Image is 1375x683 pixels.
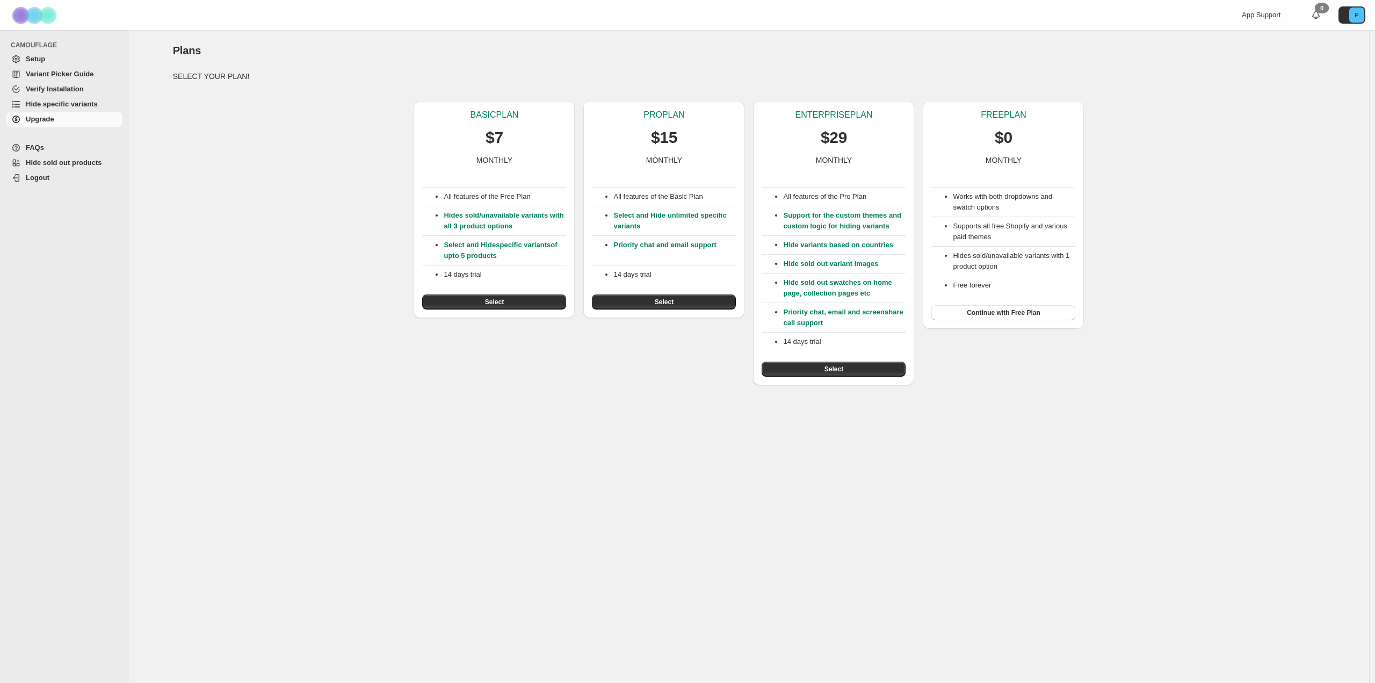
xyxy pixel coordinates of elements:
a: 0 [1311,10,1321,20]
span: Avatar with initials P [1349,8,1364,23]
p: $0 [995,127,1012,148]
p: $29 [821,127,847,148]
a: Setup [6,52,122,67]
button: Select [762,362,906,377]
a: specific variants [496,241,551,249]
p: Hides sold/unavailable variants with all 3 product options [444,210,566,232]
p: All features of the Basic Plan [613,191,736,202]
span: Plans [173,45,201,56]
span: Select [655,298,674,306]
a: FAQs [6,140,122,155]
a: Hide sold out products [6,155,122,170]
span: Hide specific variants [26,100,98,108]
p: SELECT YOUR PLAN! [173,71,1326,82]
span: Hide sold out products [26,159,102,167]
p: 14 days trial [444,269,566,280]
span: CAMOUFLAGE [11,41,124,49]
p: 14 days trial [613,269,736,280]
p: MONTHLY [646,155,682,166]
p: FREE PLAN [981,110,1026,120]
span: Select [824,365,843,373]
p: 14 days trial [783,336,906,347]
a: Logout [6,170,122,185]
p: $15 [651,127,677,148]
li: Hides sold/unavailable variants with 1 product option [953,250,1075,272]
span: Logout [26,174,49,182]
p: Hide variants based on countries [783,240,906,250]
li: Works with both dropdowns and swatch options [953,191,1075,213]
li: Free forever [953,280,1075,291]
text: P [1355,12,1358,18]
span: Select [485,298,504,306]
p: MONTHLY [986,155,1022,166]
li: Supports all free Shopify and various paid themes [953,221,1075,242]
span: Variant Picker Guide [26,70,93,78]
button: Continue with Free Plan [931,305,1075,320]
p: Hide sold out swatches on home page, collection pages etc [783,277,906,299]
button: Select [422,294,566,310]
p: MONTHLY [816,155,852,166]
a: Hide specific variants [6,97,122,112]
p: MONTHLY [476,155,512,166]
img: Camouflage [9,1,62,30]
a: Variant Picker Guide [6,67,122,82]
span: FAQs [26,143,44,152]
span: App Support [1242,11,1280,19]
p: Select and Hide of upto 5 products [444,240,566,261]
p: Priority chat, email and screenshare call support [783,307,906,328]
p: Hide sold out variant images [783,258,906,269]
p: All features of the Free Plan [444,191,566,202]
button: Avatar with initials P [1338,6,1365,24]
p: PRO PLAN [643,110,684,120]
p: Priority chat and email support [613,240,736,261]
button: Select [592,294,736,310]
span: Upgrade [26,115,54,123]
p: BASIC PLAN [471,110,519,120]
p: Support for the custom themes and custom logic for hiding variants [783,210,906,232]
p: $7 [486,127,503,148]
div: 0 [1315,3,1329,13]
span: Setup [26,55,45,63]
p: All features of the Pro Plan [783,191,906,202]
a: Verify Installation [6,82,122,97]
span: Verify Installation [26,85,84,93]
a: Upgrade [6,112,122,127]
span: Continue with Free Plan [967,308,1040,317]
p: Select and Hide unlimited specific variants [613,210,736,232]
p: ENTERPRISE PLAN [795,110,872,120]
